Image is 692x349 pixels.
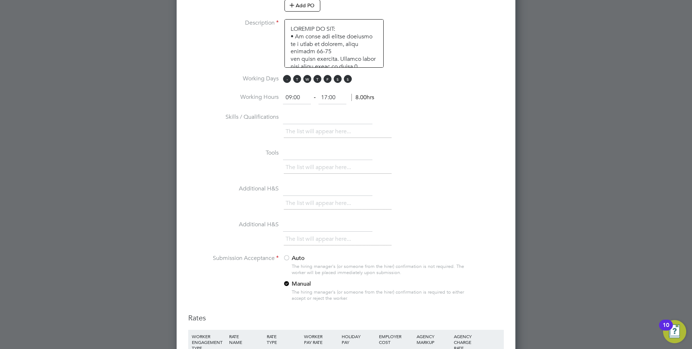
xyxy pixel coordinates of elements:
span: S [344,75,352,83]
div: RATE NAME [227,330,265,349]
div: The hiring manager's (or someone from the hirer) confirmation is not required. The worker will be... [292,264,468,276]
label: Additional H&S [188,185,279,193]
label: Skills / Qualifications [188,113,279,121]
li: The list will appear here... [286,163,354,172]
span: 8.00hrs [351,94,374,101]
div: RATE TYPE [265,330,302,349]
label: Auto [283,255,374,262]
span: T [293,75,301,83]
label: Tools [188,149,279,157]
input: 17:00 [318,91,346,104]
label: Additional H&S [188,221,279,228]
label: Manual [283,280,374,288]
span: M [283,75,291,83]
span: F [324,75,332,83]
div: 10 [663,325,669,335]
label: Submission Acceptance [188,255,279,262]
label: Working Days [188,75,279,83]
div: The hiring manager's (or someone from the hirer) confirmation is required to either accept or rej... [292,289,468,302]
h3: Rates [188,313,504,323]
span: W [303,75,311,83]
li: The list will appear here... [286,234,354,244]
div: WORKER PAY RATE [302,330,339,349]
div: EMPLOYER COST [377,330,414,349]
span: S [334,75,342,83]
input: 08:00 [283,91,311,104]
li: The list will appear here... [286,127,354,136]
button: Open Resource Center, 10 new notifications [663,320,686,343]
li: The list will appear here... [286,198,354,208]
label: Working Hours [188,93,279,101]
label: Description [188,19,279,27]
div: HOLIDAY PAY [340,330,377,349]
span: ‐ [312,94,317,101]
div: AGENCY MARKUP [415,330,452,349]
span: T [313,75,321,83]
